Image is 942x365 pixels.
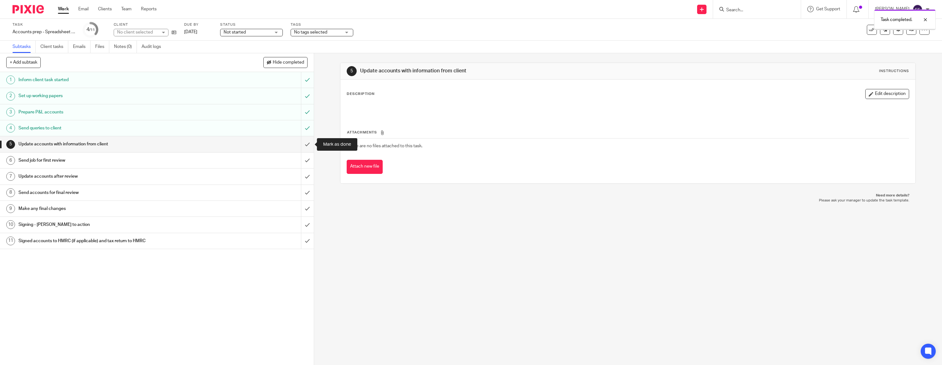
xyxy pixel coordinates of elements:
div: 5 [6,140,15,149]
div: Accounts prep - Spreadsheet jobs [13,29,75,35]
div: 7 [6,172,15,181]
h1: Update accounts after review [18,172,203,181]
p: Need more details? [346,193,909,198]
div: No client selected [117,29,158,35]
h1: Update accounts with information from client [18,139,203,149]
span: There are no files attached to this task. [347,144,422,148]
label: Status [220,22,283,27]
p: Description [347,91,375,96]
a: Audit logs [142,41,166,53]
h1: Send job for first review [18,156,203,165]
h1: Make any final changes [18,204,203,213]
button: Edit description [865,89,909,99]
img: svg%3E [913,4,923,14]
span: No tags selected [294,30,327,34]
div: 2 [6,92,15,101]
a: Clients [98,6,112,12]
h1: Signed accounts to HMRC (if applicable) and tax return to HMRC [18,236,203,246]
span: Hide completed [273,60,304,65]
a: Team [121,6,132,12]
a: Emails [73,41,91,53]
label: Task [13,22,75,27]
div: 8 [6,188,15,197]
div: 5 [347,66,357,76]
button: Attach new file [347,160,383,174]
div: 3 [6,108,15,117]
div: 9 [6,204,15,213]
p: Task completed. [881,17,912,23]
label: Tags [291,22,353,27]
div: 6 [6,156,15,165]
a: Files [95,41,109,53]
div: 4 [6,124,15,133]
h1: Inform client task started [18,75,203,85]
button: + Add subtask [6,57,41,68]
label: Client [114,22,176,27]
span: [DATE] [184,30,197,34]
a: Subtasks [13,41,36,53]
h1: Signing - [PERSON_NAME] to action [18,220,203,229]
a: Work [58,6,69,12]
h1: Update accounts with information from client [360,68,641,74]
a: Notes (0) [114,41,137,53]
small: /11 [89,28,95,32]
button: Hide completed [263,57,308,68]
h1: Send accounts for final review [18,188,203,197]
div: 11 [6,237,15,245]
div: 1 [6,76,15,84]
p: Please ask your manager to update the task template. [346,198,909,203]
span: Not started [224,30,246,34]
h1: Set up working papers [18,91,203,101]
div: 10 [6,220,15,229]
img: Pixie [13,5,44,13]
a: Email [78,6,89,12]
div: Instructions [879,69,909,74]
h1: Prepare P&L accounts [18,107,203,117]
span: Attachments [347,131,377,134]
a: Reports [141,6,157,12]
label: Due by [184,22,212,27]
h1: Send queries to client [18,123,203,133]
a: Client tasks [40,41,68,53]
div: 4 [86,26,95,33]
